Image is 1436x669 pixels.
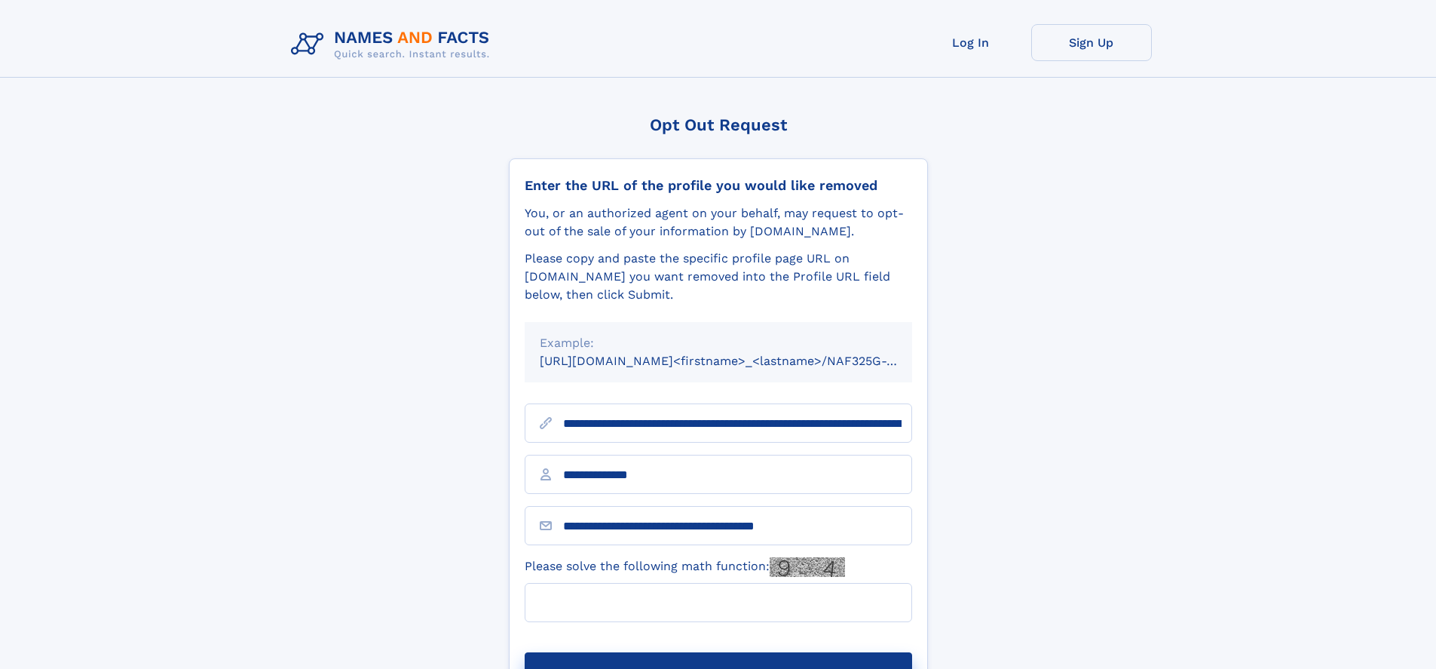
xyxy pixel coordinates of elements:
[525,557,845,577] label: Please solve the following math function:
[285,24,502,65] img: Logo Names and Facts
[540,334,897,352] div: Example:
[540,354,941,368] small: [URL][DOMAIN_NAME]<firstname>_<lastname>/NAF325G-xxxxxxxx
[1031,24,1152,61] a: Sign Up
[509,115,928,134] div: Opt Out Request
[525,204,912,241] div: You, or an authorized agent on your behalf, may request to opt-out of the sale of your informatio...
[525,177,912,194] div: Enter the URL of the profile you would like removed
[911,24,1031,61] a: Log In
[525,250,912,304] div: Please copy and paste the specific profile page URL on [DOMAIN_NAME] you want removed into the Pr...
